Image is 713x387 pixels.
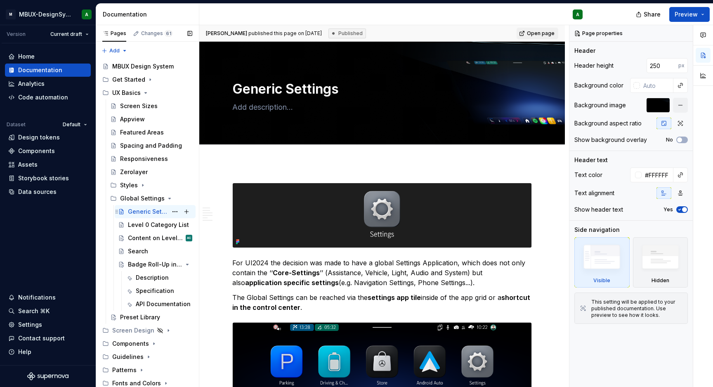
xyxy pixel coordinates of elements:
label: No [666,137,673,143]
div: Version [7,31,26,38]
div: Spacing and Padding [120,142,182,150]
a: Appview [107,113,196,126]
a: Data sources [5,185,91,198]
a: MBUX Design System [99,60,196,73]
div: Search ⌘K [18,307,50,315]
a: Assets [5,158,91,171]
p: px [678,62,685,69]
div: Description [136,274,169,282]
div: Specification [136,287,174,295]
div: Design tokens [18,133,60,142]
div: Background color [574,81,623,90]
strong: Core-Settings [273,269,320,277]
p: For UI2024 the decision was made to have a global Settings Application, which does not only conta... [232,258,532,288]
div: Background image [574,101,626,109]
a: Open page [517,28,558,39]
div: Screen Design [99,324,196,337]
div: Featured Areas [120,128,164,137]
div: Home [18,52,35,61]
button: Notifications [5,291,91,304]
strong: settings app tile [368,293,421,302]
div: Patterns [99,363,196,377]
div: Visible [574,237,630,288]
div: Documentation [18,66,62,74]
button: MMBUX-DesignSystemA [2,5,94,23]
div: Styles [107,179,196,192]
div: Documentation [103,10,196,19]
a: Screen Sizes [107,99,196,113]
div: Side navigation [574,226,620,234]
div: Header [574,47,595,55]
a: Featured Areas [107,126,196,139]
div: MBUX Design System [112,62,174,71]
a: Components [5,144,91,158]
div: UX Basics [112,89,141,97]
div: Get Started [112,76,145,84]
strong: application specific settings [245,278,339,287]
a: Responsiveness [107,152,196,165]
span: Current draft [50,31,82,38]
div: Text color [574,171,602,179]
div: UX Basics [99,86,196,99]
div: Storybook stories [18,174,69,182]
span: Add [109,47,120,54]
div: Level 0 Category List [128,221,189,229]
span: Preview [675,10,698,19]
div: Content on Level 1 & deeper levels [128,234,184,242]
a: Storybook stories [5,172,91,185]
div: API Documentation [136,300,191,308]
span: published this page on [DATE] [206,30,322,37]
div: Header height [574,61,614,70]
a: Home [5,50,91,63]
button: Default [59,119,91,130]
div: Guidelines [112,353,144,361]
div: Zerolayer [120,168,148,176]
a: Zerolayer [107,165,196,179]
input: Auto [640,78,673,93]
div: Components [99,337,196,350]
div: Guidelines [99,350,196,363]
div: Screen Design [112,326,154,335]
a: Badge Roll-Up in Settings [115,258,196,271]
a: Description [123,271,196,284]
a: Settings [5,318,91,331]
div: Pages [102,30,126,37]
div: Text alignment [574,189,614,197]
div: Dataset [7,121,26,128]
div: Help [18,348,31,356]
div: Show header text [574,205,623,214]
span: [PERSON_NAME] [206,30,247,36]
div: Changes [141,30,172,37]
a: Content on Level 1 & deeper levelsAC [115,231,196,245]
a: Code automation [5,91,91,104]
div: Show background overlay [574,136,647,144]
a: Preset Library [107,311,196,324]
div: Appview [120,115,145,123]
span: 61 [165,30,172,37]
div: Get Started [99,73,196,86]
div: Contact support [18,334,65,342]
span: Open page [527,30,555,37]
span: Share [644,10,661,19]
div: Search [128,247,148,255]
label: Yes [663,206,673,213]
div: AC [187,234,191,242]
div: Components [18,147,55,155]
div: Patterns [112,366,137,374]
a: Specification [123,284,196,297]
div: Preset Library [120,313,160,321]
div: Published [328,28,366,38]
a: Generic Settings [115,205,196,218]
button: Add [99,45,130,57]
div: Hidden [633,237,688,288]
div: Background aspect ratio [574,119,642,127]
div: Hidden [652,277,669,284]
a: Level 0 Category List [115,218,196,231]
div: Assets [18,160,38,169]
span: Default [63,121,80,128]
a: Supernova Logo [27,372,68,380]
div: Visible [593,277,610,284]
a: Spacing and Padding [107,139,196,152]
img: 9f36b8ce-1df6-4fa2-b9fc-926e31cb3a7f.png [233,183,531,248]
div: MBUX-DesignSystem [19,10,72,19]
